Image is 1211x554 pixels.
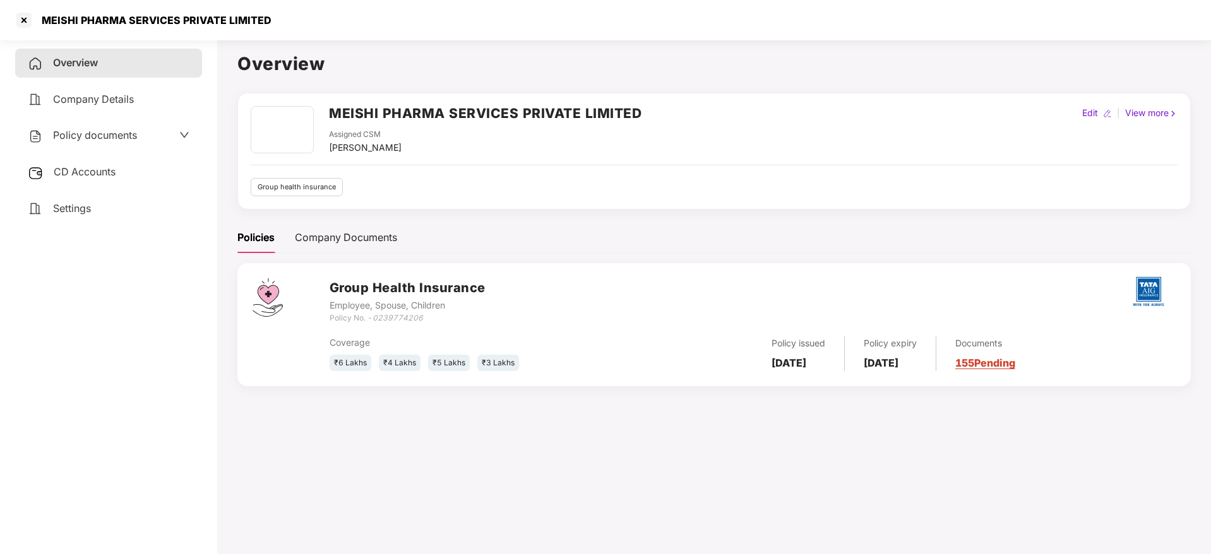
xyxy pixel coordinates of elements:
[53,56,98,69] span: Overview
[28,165,44,180] img: svg+xml;base64,PHN2ZyB3aWR0aD0iMjUiIGhlaWdodD0iMjQiIHZpZXdCb3g9IjAgMCAyNSAyNCIgZmlsbD0ibm9uZSIgeG...
[28,129,43,144] img: svg+xml;base64,PHN2ZyB4bWxucz0iaHR0cDovL3d3dy53My5vcmcvMjAwMC9zdmciIHdpZHRoPSIyNCIgaGVpZ2h0PSIyNC...
[53,93,134,105] span: Company Details
[28,56,43,71] img: svg+xml;base64,PHN2ZyB4bWxucz0iaHR0cDovL3d3dy53My5vcmcvMjAwMC9zdmciIHdpZHRoPSIyNCIgaGVpZ2h0PSIyNC...
[28,92,43,107] img: svg+xml;base64,PHN2ZyB4bWxucz0iaHR0cDovL3d3dy53My5vcmcvMjAwMC9zdmciIHdpZHRoPSIyNCIgaGVpZ2h0PSIyNC...
[772,336,825,350] div: Policy issued
[53,129,137,141] span: Policy documents
[330,278,486,298] h3: Group Health Insurance
[428,355,470,372] div: ₹5 Lakhs
[251,178,343,196] div: Group health insurance
[864,357,898,369] b: [DATE]
[237,50,1191,78] h1: Overview
[772,357,806,369] b: [DATE]
[53,202,91,215] span: Settings
[1080,106,1101,120] div: Edit
[237,230,275,245] div: Policies
[28,201,43,216] img: svg+xml;base64,PHN2ZyB4bWxucz0iaHR0cDovL3d3dy53My5vcmcvMjAwMC9zdmciIHdpZHRoPSIyNCIgaGVpZ2h0PSIyNC...
[373,313,423,322] i: 0239774206
[329,141,402,155] div: [PERSON_NAME]
[330,336,612,350] div: Coverage
[1123,106,1180,120] div: View more
[379,355,421,372] div: ₹4 Lakhs
[1103,109,1112,118] img: editIcon
[295,230,397,245] div: Company Documents
[955,357,1015,369] a: 155 Pending
[477,355,519,372] div: ₹3 Lakhs
[54,165,116,178] span: CD Accounts
[1114,106,1123,120] div: |
[864,336,917,350] div: Policy expiry
[1169,109,1178,118] img: rightIcon
[34,14,271,27] div: MEISHI PHARMA SERVICES PRIVATE LIMITED
[329,129,402,141] div: Assigned CSM
[330,312,486,324] div: Policy No. -
[955,336,1015,350] div: Documents
[330,298,486,312] div: Employee, Spouse, Children
[1126,269,1171,314] img: tatag.png
[329,103,641,124] h2: MEISHI PHARMA SERVICES PRIVATE LIMITED
[330,355,371,372] div: ₹6 Lakhs
[179,130,189,140] span: down
[253,278,283,317] img: svg+xml;base64,PHN2ZyB4bWxucz0iaHR0cDovL3d3dy53My5vcmcvMjAwMC9zdmciIHdpZHRoPSI0Ny43MTQiIGhlaWdodD...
